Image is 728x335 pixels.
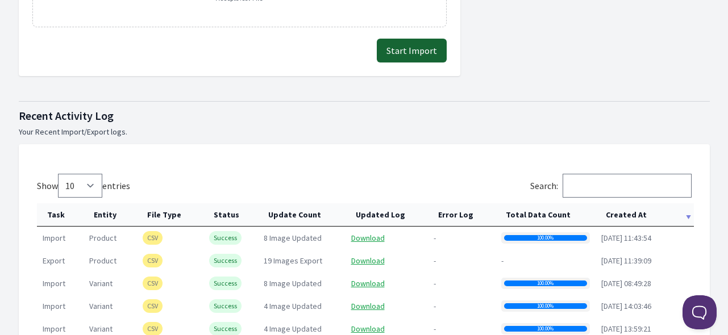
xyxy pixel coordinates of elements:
td: - [496,249,596,272]
h1: Recent Activity Log [19,108,710,124]
td: variant [84,295,137,317]
button: Start Import [377,39,447,62]
a: Download [351,256,385,266]
th: Status [203,203,258,227]
select: Showentries [58,174,102,198]
td: [DATE] 14:03:46 [596,295,694,317]
td: import [37,295,84,317]
span: - [434,233,436,243]
td: export [37,249,84,272]
td: product [84,249,137,272]
span: Success [209,254,242,267]
th: Created At: activate to sort column ascending [596,203,694,227]
th: Total Data Count [496,203,596,227]
div: 100.00% [504,326,587,332]
span: 4 Image Updated [264,324,322,334]
span: CSV [143,277,163,290]
td: import [37,227,84,249]
span: Success [209,277,242,290]
span: 8 Image Updated [264,233,322,243]
a: Download [351,278,385,288]
div: 100.00% [504,280,587,286]
th: Task [37,203,84,227]
span: CSV [143,254,163,267]
a: Download [351,233,385,243]
a: Download [351,301,385,311]
span: 4 Image Updated [264,301,322,311]
p: Your Recent Import/Export logs. [19,126,710,137]
th: Error Log [428,203,496,227]
td: variant [84,272,137,295]
label: Search: [530,180,692,191]
a: Download [351,324,385,334]
iframe: Toggle Customer Support [683,295,717,329]
td: [DATE] 11:39:09 [596,249,694,272]
span: - [434,301,436,311]
span: Success [209,231,242,245]
td: [DATE] 11:43:54 [596,227,694,249]
span: CSV [143,231,163,245]
td: [DATE] 08:49:28 [596,272,694,295]
th: File Type [137,203,203,227]
span: 19 Images Export [264,256,322,266]
td: import [37,272,84,295]
td: product [84,227,137,249]
span: 8 Image Updated [264,278,322,288]
span: - [434,256,436,266]
label: Show entries [37,180,130,191]
th: Updated Log [346,203,428,227]
th: Update Count [258,203,346,227]
input: Search: [563,174,692,198]
span: CSV [143,299,163,313]
th: Entity [84,203,137,227]
span: - [434,278,436,288]
div: 100.00% [504,235,587,241]
span: - [434,324,436,334]
span: Success [209,299,242,313]
div: 100.00% [504,303,587,309]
